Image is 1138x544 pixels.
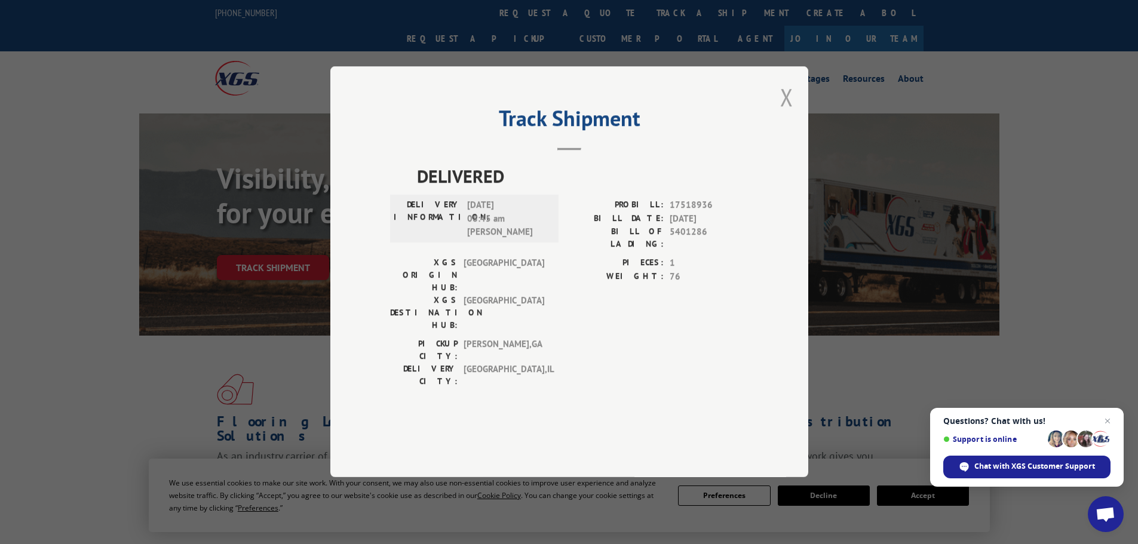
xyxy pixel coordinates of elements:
[670,199,749,213] span: 17518936
[943,416,1111,426] span: Questions? Chat with us!
[390,110,749,133] h2: Track Shipment
[390,257,458,294] label: XGS ORIGIN HUB:
[390,294,458,332] label: XGS DESTINATION HUB:
[394,199,461,239] label: DELIVERY INFORMATION:
[1088,496,1124,532] div: Open chat
[464,338,544,363] span: [PERSON_NAME] , GA
[943,435,1044,444] span: Support is online
[569,199,664,213] label: PROBILL:
[569,226,664,251] label: BILL OF LADING:
[464,363,544,388] span: [GEOGRAPHIC_DATA] , IL
[943,456,1111,478] div: Chat with XGS Customer Support
[390,363,458,388] label: DELIVERY CITY:
[670,257,749,271] span: 1
[464,294,544,332] span: [GEOGRAPHIC_DATA]
[974,461,1095,472] span: Chat with XGS Customer Support
[467,199,548,239] span: [DATE] 08:45 am [PERSON_NAME]
[390,338,458,363] label: PICKUP CITY:
[464,257,544,294] span: [GEOGRAPHIC_DATA]
[670,226,749,251] span: 5401286
[569,270,664,284] label: WEIGHT:
[1100,414,1115,428] span: Close chat
[780,81,793,113] button: Close modal
[417,163,749,190] span: DELIVERED
[569,257,664,271] label: PIECES:
[569,212,664,226] label: BILL DATE:
[670,212,749,226] span: [DATE]
[670,270,749,284] span: 76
